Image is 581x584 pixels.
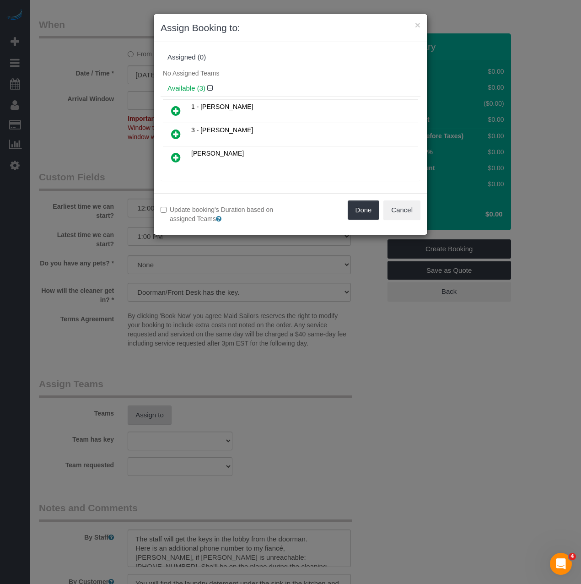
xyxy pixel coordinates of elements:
[161,205,284,223] label: Update booking's Duration based on assigned Teams
[569,553,576,560] span: 4
[161,21,420,35] h3: Assign Booking to:
[415,20,420,30] button: ×
[191,103,253,110] span: 1 - [PERSON_NAME]
[191,126,253,134] span: 3 - [PERSON_NAME]
[191,150,244,157] span: [PERSON_NAME]
[167,85,414,92] h4: Available (3)
[163,70,219,77] span: No Assigned Teams
[161,207,167,213] input: Update booking's Duration based on assigned Teams
[550,553,572,575] iframe: Intercom live chat
[348,200,380,220] button: Done
[167,54,414,61] div: Assigned (0)
[383,200,420,220] button: Cancel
